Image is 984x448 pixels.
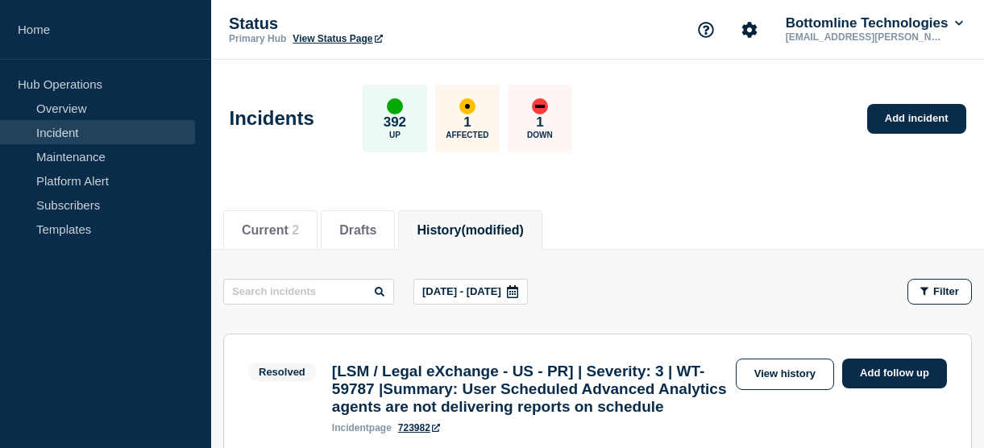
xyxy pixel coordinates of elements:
[736,359,834,390] a: View history
[733,13,766,47] button: Account settings
[459,98,475,114] div: affected
[446,131,488,139] p: Affected
[387,98,403,114] div: up
[689,13,723,47] button: Support
[783,31,950,43] p: [EMAIL_ADDRESS][PERSON_NAME][DOMAIN_NAME]
[907,279,972,305] button: Filter
[527,131,553,139] p: Down
[422,285,501,297] p: [DATE] - [DATE]
[536,114,543,131] p: 1
[229,33,286,44] p: Primary Hub
[842,359,947,388] a: Add follow up
[389,131,401,139] p: Up
[384,114,406,131] p: 392
[413,279,528,305] button: [DATE] - [DATE]
[332,422,392,433] p: page
[532,98,548,114] div: down
[242,223,299,238] button: Current 2
[229,15,551,33] p: Status
[292,223,299,237] span: 2
[867,104,966,134] a: Add incident
[332,363,728,416] h3: [LSM / Legal eXchange - US - PR] | Severity: 3 | WT-59787 |Summary: User Scheduled Advanced Analy...
[230,107,314,130] h1: Incidents
[417,223,523,238] button: History(modified)
[332,422,369,433] span: incident
[293,33,382,44] a: View Status Page
[248,363,316,381] span: Resolved
[462,223,524,237] span: (modified)
[398,422,440,433] a: 723982
[933,285,959,297] span: Filter
[223,279,394,305] input: Search incidents
[463,114,471,131] p: 1
[339,223,376,238] button: Drafts
[783,15,966,31] button: Bottomline Technologies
